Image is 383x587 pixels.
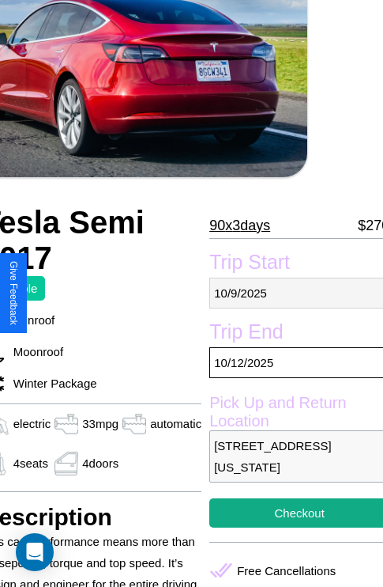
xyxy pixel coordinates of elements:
p: 90 x 3 days [209,213,270,238]
div: Give Feedback [8,261,19,325]
img: gas [118,412,150,436]
img: gas [51,452,82,475]
p: 4 seats [13,453,48,474]
p: Winter Package [6,373,97,394]
p: 33 mpg [82,413,118,434]
img: gas [51,412,82,436]
p: electric [13,413,51,434]
div: Open Intercom Messenger [16,533,54,571]
p: 4 doors [82,453,118,474]
p: automatic [150,413,201,434]
p: Free Cancellations [237,560,336,581]
p: Sunroof [6,309,55,331]
p: Moonroof [6,341,63,362]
